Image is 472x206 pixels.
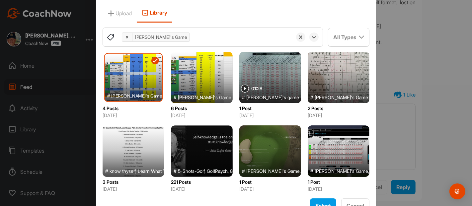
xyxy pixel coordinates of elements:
[171,178,233,185] p: 221 Posts
[246,94,299,101] span: [PERSON_NAME]'s game
[241,85,249,93] img: play
[328,28,369,46] div: All Types
[207,168,246,174] span: GolfPsych, 8 Traits ,
[242,168,304,174] div: #
[242,94,304,101] div: #
[103,112,164,119] p: [DATE]
[449,183,465,199] div: Open Intercom Messenger
[178,168,205,174] span: 5-Shots-Golf ,
[315,94,368,101] span: [PERSON_NAME]'s Game
[107,33,115,41] img: tags
[178,94,231,101] span: [PERSON_NAME]'s Game
[308,185,369,192] p: [DATE]
[103,4,137,23] span: Upload
[246,168,301,174] span: [PERSON_NAME]'s Game ,
[103,185,164,192] p: [DATE]
[103,178,164,185] p: 3 Posts
[105,168,167,174] div: #
[132,32,190,42] div: [PERSON_NAME]'s Game
[171,112,233,119] p: [DATE]
[310,94,372,101] div: #
[315,168,369,174] span: [PERSON_NAME]'s Game ,
[239,178,301,185] p: 1 Post
[174,94,235,101] div: #
[308,112,369,119] p: [DATE]
[239,105,301,112] p: 1 Post
[308,178,369,185] p: 1 Post
[251,86,262,91] span: 01:28
[103,105,164,112] p: 4 Posts
[174,168,235,174] div: #
[171,105,233,112] p: 6 Posts
[138,168,203,174] span: Learn What You're Doing Right ,
[310,168,372,174] div: #
[239,185,301,192] p: [DATE]
[153,58,158,63] img: checkmark
[308,105,369,112] p: 2 Posts
[112,93,162,99] span: [PERSON_NAME]'s Game
[107,93,165,99] div: #
[239,112,301,119] p: [DATE]
[110,168,136,174] span: know thyself ,
[171,185,233,192] p: [DATE]
[137,4,172,23] span: Library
